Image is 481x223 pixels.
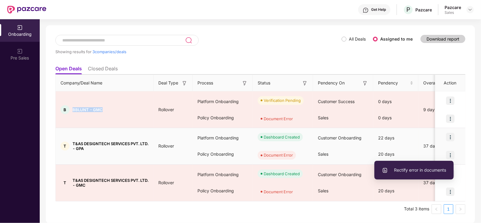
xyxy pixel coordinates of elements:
div: Document Error [264,189,293,195]
div: Get Help [371,7,386,12]
div: 20 days [373,183,418,199]
span: Customer Onboarding [318,135,362,140]
span: right [459,207,462,211]
span: Sales [318,115,328,120]
span: Pendency On [318,80,345,86]
img: icon [446,188,455,196]
div: Dashboard Created [264,171,300,177]
img: svg+xml;base64,PHN2ZyB3aWR0aD0iMjAiIGhlaWdodD0iMjAiIHZpZXdCb3g9IjAgMCAyMCAyMCIgZmlsbD0ibm9uZSIgeG... [17,25,23,31]
li: Total 3 items [404,204,429,214]
button: Download report [420,35,465,43]
span: Rollover [154,107,179,112]
th: Company/Deal Name [56,75,154,91]
li: 1 [444,204,453,214]
img: svg+xml;base64,PHN2ZyB3aWR0aD0iMTYiIGhlaWdodD0iMTYiIHZpZXdCb3g9IjAgMCAxNiAxNiIgZmlsbD0ibm9uZSIgeG... [182,80,188,86]
span: BBLUNT - GMC [73,107,103,112]
div: Platform Onboarding [193,166,253,183]
div: Platform Onboarding [193,93,253,110]
img: svg+xml;base64,PHN2ZyBpZD0iVXBsb2FkX0xvZ3MiIGRhdGEtbmFtZT0iVXBsb2FkIExvZ3MiIHhtbG5zPSJodHRwOi8vd3... [382,167,388,173]
div: Verification Pending [264,97,301,103]
span: left [435,207,438,211]
div: 37 days [418,143,470,149]
img: svg+xml;base64,PHN2ZyB3aWR0aD0iMTYiIGhlaWdodD0iMTYiIHZpZXdCb3g9IjAgMCAxNiAxNiIgZmlsbD0ibm9uZSIgeG... [302,80,308,86]
div: Policy Onboarding [193,183,253,199]
label: Assigned to me [380,36,413,41]
div: Pazcare [445,5,461,10]
img: New Pazcare Logo [7,6,46,14]
span: 3 companies/deals [92,49,126,54]
div: Platform Onboarding [193,130,253,146]
img: icon [446,115,455,123]
li: Previous Page [432,204,441,214]
img: svg+xml;base64,PHN2ZyBpZD0iSGVscC0zMngzMiIgeG1sbnM9Imh0dHA6Ly93d3cudzMub3JnLzIwMDAvc3ZnIiB3aWR0aD... [363,7,369,13]
img: svg+xml;base64,PHN2ZyB3aWR0aD0iMTYiIGhlaWdodD0iMTYiIHZpZXdCb3g9IjAgMCAxNiAxNiIgZmlsbD0ibm9uZSIgeG... [362,80,368,86]
th: Pendency [373,75,418,91]
span: Customer Success [318,99,355,104]
span: Pendency [378,80,409,86]
img: svg+xml;base64,PHN2ZyB3aWR0aD0iMjQiIGhlaWdodD0iMjUiIHZpZXdCb3g9IjAgMCAyNCAyNSIgZmlsbD0ibm9uZSIgeG... [185,37,192,44]
button: right [456,204,465,214]
div: Dashboard Created [264,134,300,140]
img: svg+xml;base64,PHN2ZyBpZD0iRHJvcGRvd24tMzJ4MzIiIHhtbG5zPSJodHRwOi8vd3d3LnczLm9yZy8yMDAwL3N2ZyIgd2... [468,7,473,12]
th: Action [435,75,465,91]
div: T [61,142,70,151]
th: Overall Pendency [418,75,470,91]
span: T&AS DESIGNTECH SERVICES PVT. LTD. - GPA [73,141,149,151]
div: 22 days [373,130,418,146]
div: Showing results for [55,49,342,54]
span: Deal Type [158,80,178,86]
div: 9 days [418,106,470,113]
li: Open Deals [55,66,82,74]
img: icon [446,151,455,159]
div: 0 days [373,110,418,126]
li: Next Page [456,204,465,214]
div: 0 days [373,93,418,110]
a: 1 [444,205,453,214]
span: Rollover [154,143,179,148]
div: B [61,105,70,114]
div: 20 days [373,146,418,162]
img: icon [446,96,455,105]
span: P [406,6,410,13]
span: Status [258,80,270,86]
span: Rollover [154,180,179,185]
div: Policy Onboarding [193,146,253,162]
div: Policy Onboarding [193,110,253,126]
span: Sales [318,151,328,157]
span: Process [197,80,213,86]
img: icon [446,133,455,141]
li: Closed Deals [88,66,118,74]
div: Document Error [264,116,293,122]
label: All Deals [349,36,366,41]
span: Customer Onboarding [318,172,362,177]
div: Document Error [264,152,293,158]
span: T&AS DESIGNTECH SERVICES PVT. LTD. - GMC [73,178,149,188]
span: Sales [318,188,328,193]
div: Pazcare [415,7,432,13]
div: Sales [445,10,461,15]
div: T [61,178,70,187]
span: Rectify error in documents [382,167,446,173]
img: svg+xml;base64,PHN2ZyB3aWR0aD0iMjAiIGhlaWdodD0iMjAiIHZpZXdCb3g9IjAgMCAyMCAyMCIgZmlsbD0ibm9uZSIgeG... [17,48,23,54]
button: left [432,204,441,214]
img: svg+xml;base64,PHN2ZyB3aWR0aD0iMTYiIGhlaWdodD0iMTYiIHZpZXdCb3g9IjAgMCAxNiAxNiIgZmlsbD0ibm9uZSIgeG... [242,80,248,86]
